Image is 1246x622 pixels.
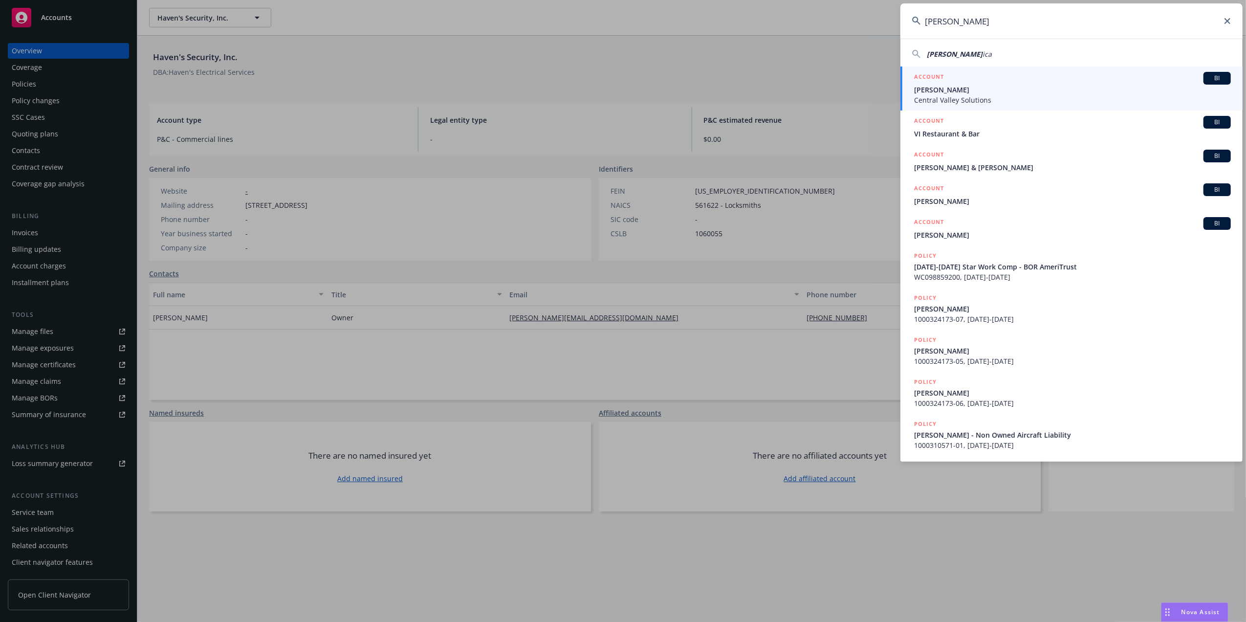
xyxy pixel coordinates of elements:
[914,251,937,261] h5: POLICY
[1207,118,1227,127] span: BI
[914,388,1231,398] span: [PERSON_NAME]
[914,377,937,387] h5: POLICY
[914,304,1231,314] span: [PERSON_NAME]
[914,217,944,229] h5: ACCOUNT
[914,440,1231,450] span: 1000310571-01, [DATE]-[DATE]
[927,49,983,59] span: [PERSON_NAME]
[900,288,1243,330] a: POLICY[PERSON_NAME]1000324173-07, [DATE]-[DATE]
[900,414,1243,456] a: POLICY[PERSON_NAME] - Non Owned Aircraft Liability1000310571-01, [DATE]-[DATE]
[1207,152,1227,160] span: BI
[914,129,1231,139] span: VI Restaurant & Bar
[1161,602,1228,622] button: Nova Assist
[914,116,944,128] h5: ACCOUNT
[900,178,1243,212] a: ACCOUNTBI[PERSON_NAME]
[914,314,1231,324] span: 1000324173-07, [DATE]-[DATE]
[914,398,1231,408] span: 1000324173-06, [DATE]-[DATE]
[914,85,1231,95] span: [PERSON_NAME]
[900,3,1243,39] input: Search...
[900,245,1243,288] a: POLICY[DATE]-[DATE] Star Work Comp - BOR AmeriTrustWC098859200, [DATE]-[DATE]
[1207,74,1227,83] span: BI
[900,372,1243,414] a: POLICY[PERSON_NAME]1000324173-06, [DATE]-[DATE]
[914,150,944,161] h5: ACCOUNT
[983,49,992,59] span: ica
[914,162,1231,173] span: [PERSON_NAME] & [PERSON_NAME]
[1161,603,1174,622] div: Drag to move
[914,335,937,345] h5: POLICY
[914,183,944,195] h5: ACCOUNT
[900,111,1243,144] a: ACCOUNTBIVI Restaurant & Bar
[914,293,937,303] h5: POLICY
[900,67,1243,111] a: ACCOUNTBI[PERSON_NAME]Central Valley Solutions
[900,212,1243,245] a: ACCOUNTBI[PERSON_NAME]
[900,144,1243,178] a: ACCOUNTBI[PERSON_NAME] & [PERSON_NAME]
[1207,185,1227,194] span: BI
[1181,608,1220,616] span: Nova Assist
[914,346,1231,356] span: [PERSON_NAME]
[914,262,1231,272] span: [DATE]-[DATE] Star Work Comp - BOR AmeriTrust
[914,356,1231,366] span: 1000324173-05, [DATE]-[DATE]
[1207,219,1227,228] span: BI
[914,419,937,429] h5: POLICY
[914,196,1231,206] span: [PERSON_NAME]
[900,330,1243,372] a: POLICY[PERSON_NAME]1000324173-05, [DATE]-[DATE]
[914,72,944,84] h5: ACCOUNT
[914,230,1231,240] span: [PERSON_NAME]
[914,95,1231,105] span: Central Valley Solutions
[914,272,1231,282] span: WC098859200, [DATE]-[DATE]
[914,430,1231,440] span: [PERSON_NAME] - Non Owned Aircraft Liability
